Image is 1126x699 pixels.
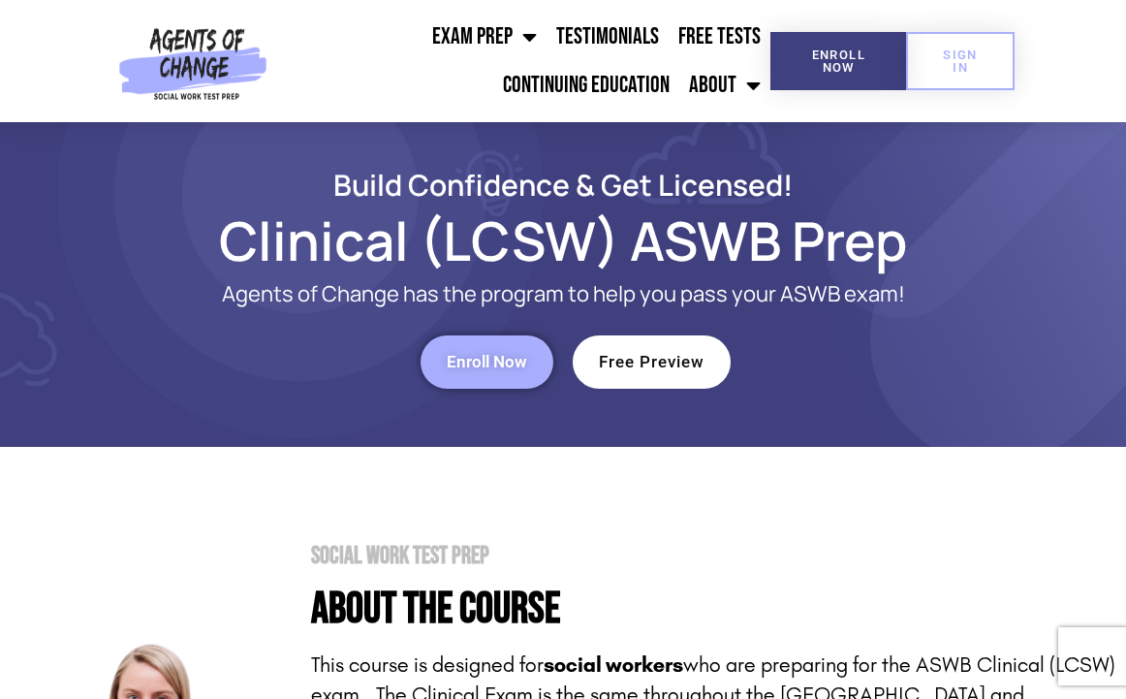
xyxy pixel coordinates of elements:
span: Enroll Now [447,354,527,370]
h2: Build Confidence & Get Licensed! [48,171,1078,199]
h4: About the Course [311,588,1115,631]
a: Enroll Now [421,335,553,389]
a: Free Tests [669,13,770,61]
nav: Menu [274,13,771,110]
h1: Clinical (LCSW) ASWB Prep [48,218,1078,263]
a: SIGN IN [906,32,1015,90]
p: Agents of Change has the program to help you pass your ASWB exam! [126,282,1000,306]
a: Exam Prep [422,13,547,61]
span: Free Preview [599,354,704,370]
span: SIGN IN [937,48,984,74]
a: Testimonials [547,13,669,61]
a: About [679,61,770,110]
span: Enroll Now [801,48,875,74]
strong: social workers [544,652,683,678]
a: Continuing Education [493,61,679,110]
h2: Social Work Test Prep [311,544,1115,568]
a: Enroll Now [770,32,906,90]
a: Free Preview [573,335,731,389]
